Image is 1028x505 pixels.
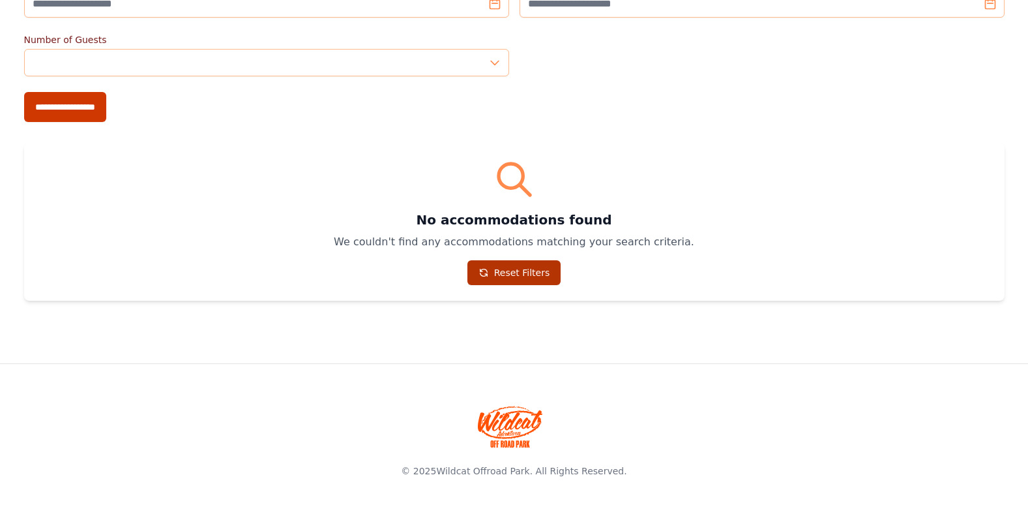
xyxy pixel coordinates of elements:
[401,466,626,476] span: © 2025 . All Rights Reserved.
[467,260,561,285] a: Reset Filters
[436,466,529,476] a: Wildcat Offroad Park
[40,211,989,229] h3: No accommodations found
[24,33,509,46] label: Number of Guests
[40,234,989,250] p: We couldn't find any accommodations matching your search criteria.
[478,406,543,448] img: Wildcat Offroad park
